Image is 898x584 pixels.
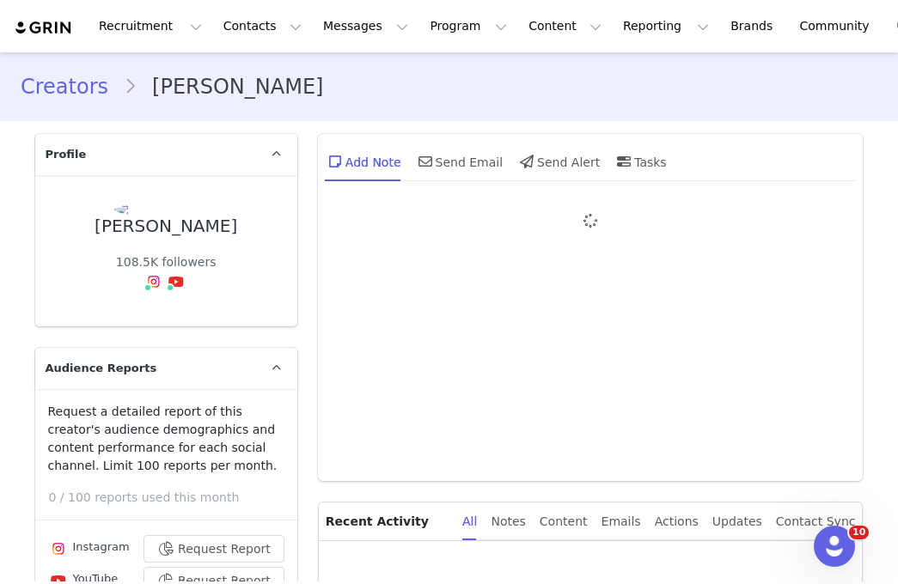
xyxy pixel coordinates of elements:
a: Brands [720,7,788,46]
button: Messages [313,7,418,46]
div: Emails [602,502,641,541]
div: Send Alert [516,141,600,182]
button: Recruitment [89,7,212,46]
div: Actions [655,502,699,541]
button: Content [518,7,612,46]
a: Creators [21,71,124,102]
span: 10 [849,526,869,539]
span: Audience Reports [46,360,157,377]
p: 0 / 100 reports used this month [49,489,297,507]
div: Add Note [325,141,401,182]
img: 263340987--s.jpg [114,203,217,216]
img: instagram.svg [52,542,65,556]
button: Program [419,7,517,46]
div: Contact Sync [776,502,856,541]
img: instagram.svg [147,275,161,289]
button: Contacts [213,7,312,46]
div: Instagram [48,538,130,559]
span: Profile [46,146,87,163]
div: Content [540,502,588,541]
iframe: Intercom live chat [814,526,855,567]
p: Request a detailed report of this creator's audience demographics and content performance for eac... [48,403,284,475]
img: grin logo [14,20,74,36]
div: Updates [712,502,762,541]
div: Tasks [614,141,667,182]
p: Recent Activity [326,502,449,540]
div: 108.5K followers [116,253,217,271]
div: Notes [491,502,525,541]
button: Reporting [613,7,719,46]
div: Send Email [415,141,504,182]
div: All [462,502,477,541]
button: Request Report [144,535,284,563]
a: Community [790,7,888,46]
div: [PERSON_NAME] [95,216,237,236]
